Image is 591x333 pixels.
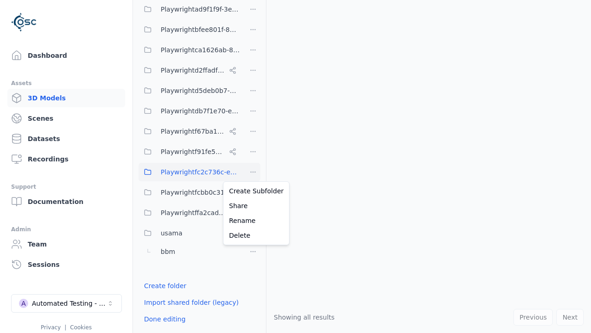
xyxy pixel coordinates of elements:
a: Share [225,198,287,213]
a: Create Subfolder [225,184,287,198]
a: Rename [225,213,287,228]
a: Delete [225,228,287,243]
